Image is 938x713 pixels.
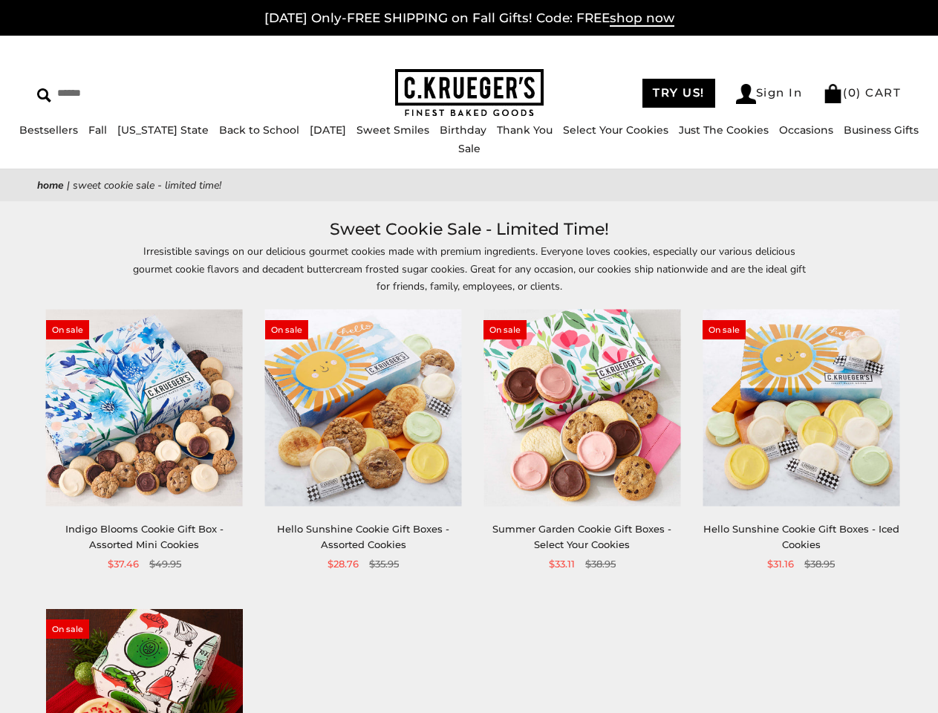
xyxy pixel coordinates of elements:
[369,556,399,572] span: $35.95
[563,123,668,137] a: Select Your Cookies
[356,123,429,137] a: Sweet Smiles
[37,82,235,105] input: Search
[310,123,346,137] a: [DATE]
[73,178,221,192] span: Sweet Cookie Sale - Limited Time!
[265,320,308,339] span: On sale
[736,84,756,104] img: Account
[46,619,89,639] span: On sale
[46,310,243,507] img: Indigo Blooms Cookie Gift Box - Assorted Mini Cookies
[736,84,803,104] a: Sign In
[642,79,715,108] a: TRY US!
[848,85,857,100] span: 0
[823,85,901,100] a: (0) CART
[767,556,794,572] span: $31.16
[703,310,899,507] img: Hello Sunshine Cookie Gift Boxes - Iced Cookies
[492,523,671,550] a: Summer Garden Cookie Gift Boxes - Select Your Cookies
[67,178,70,192] span: |
[804,556,835,572] span: $38.95
[37,88,51,102] img: Search
[37,178,64,192] a: Home
[219,123,299,137] a: Back to School
[88,123,107,137] a: Fall
[117,123,209,137] a: [US_STATE] State
[395,69,544,117] img: C.KRUEGER'S
[128,243,811,294] p: Irresistible savings on our delicious gourmet cookies made with premium ingredients. Everyone lov...
[779,123,833,137] a: Occasions
[277,523,449,550] a: Hello Sunshine Cookie Gift Boxes - Assorted Cookies
[679,123,769,137] a: Just The Cookies
[497,123,553,137] a: Thank You
[703,320,746,339] span: On sale
[549,556,575,572] span: $33.11
[37,177,901,194] nav: breadcrumbs
[844,123,919,137] a: Business Gifts
[610,10,674,27] span: shop now
[264,10,674,27] a: [DATE] Only-FREE SHIPPING on Fall Gifts! Code: FREEshop now
[585,556,616,572] span: $38.95
[483,310,680,507] img: Summer Garden Cookie Gift Boxes - Select Your Cookies
[149,556,181,572] span: $49.95
[265,310,462,507] img: Hello Sunshine Cookie Gift Boxes - Assorted Cookies
[59,216,879,243] h1: Sweet Cookie Sale - Limited Time!
[328,556,359,572] span: $28.76
[19,123,78,137] a: Bestsellers
[483,320,527,339] span: On sale
[703,523,899,550] a: Hello Sunshine Cookie Gift Boxes - Iced Cookies
[108,556,139,572] span: $37.46
[823,84,843,103] img: Bag
[65,523,224,550] a: Indigo Blooms Cookie Gift Box - Assorted Mini Cookies
[440,123,486,137] a: Birthday
[46,320,89,339] span: On sale
[458,142,481,155] a: Sale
